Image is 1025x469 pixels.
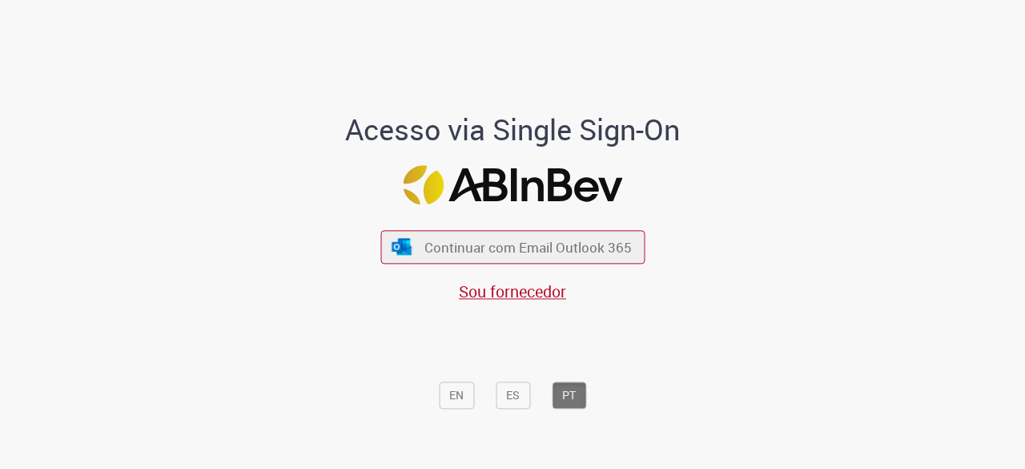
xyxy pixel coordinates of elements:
[291,115,735,147] h1: Acesso via Single Sign-On
[391,238,413,255] img: ícone Azure/Microsoft 360
[552,382,586,410] button: PT
[403,165,622,204] img: Logo ABInBev
[496,382,530,410] button: ES
[439,382,474,410] button: EN
[424,238,632,257] span: Continuar com Email Outlook 365
[459,281,566,302] a: Sou fornecedor
[380,231,645,264] button: ícone Azure/Microsoft 360 Continuar com Email Outlook 365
